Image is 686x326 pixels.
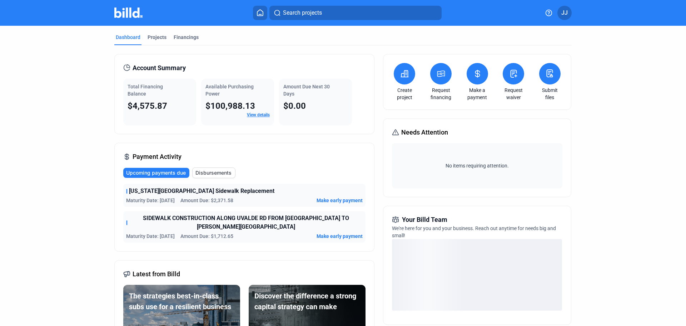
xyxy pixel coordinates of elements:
span: Amount Due Next 30 Days [283,84,330,97]
span: Maturity Date: [DATE] [126,233,175,240]
button: Disbursements [192,167,235,178]
button: JJ [557,6,572,20]
div: loading [392,239,562,311]
a: Request financing [428,87,453,101]
span: JJ [561,9,568,17]
a: View details [247,112,270,117]
span: Search projects [283,9,322,17]
span: Needs Attention [401,127,448,137]
img: Billd Company Logo [114,8,143,18]
span: SIDEWALK CONSTRUCTION ALONG UVALDE RD FROM [GEOGRAPHIC_DATA] TO [PERSON_NAME][GEOGRAPHIC_DATA] [129,214,363,231]
span: Upcoming payments due [126,169,186,176]
div: Dashboard [116,34,140,41]
button: Upcoming payments due [123,168,189,178]
div: Financings [174,34,199,41]
span: Maturity Date: [DATE] [126,197,175,204]
a: Request waiver [501,87,526,101]
span: We're here for you and your business. Reach out anytime for needs big and small! [392,225,556,238]
span: Account Summary [133,63,186,73]
span: $4,575.87 [128,101,167,111]
div: The strategies best-in-class subs use for a resilient business [129,291,234,312]
span: Payment Activity [133,152,182,162]
span: $100,988.13 [205,101,255,111]
button: Make early payment [317,233,363,240]
button: Make early payment [317,197,363,204]
span: Amount Due: $2,371.58 [180,197,233,204]
span: Available Purchasing Power [205,84,254,97]
span: [US_STATE][GEOGRAPHIC_DATA] Sidewalk Replacement [129,187,274,195]
a: Make a payment [465,87,490,101]
div: Projects [148,34,166,41]
a: Submit files [537,87,562,101]
span: Your Billd Team [402,215,447,225]
span: $0.00 [283,101,306,111]
span: Amount Due: $1,712.65 [180,233,233,240]
div: Discover the difference a strong capital strategy can make [254,291,360,312]
span: Total Financing Balance [128,84,163,97]
span: Latest from Billd [133,269,180,279]
span: Disbursements [195,169,232,176]
button: Search projects [269,6,442,20]
span: No items requiring attention. [395,162,559,169]
a: Create project [392,87,417,101]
